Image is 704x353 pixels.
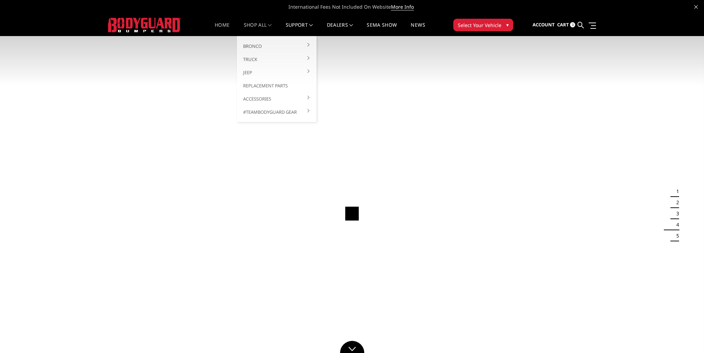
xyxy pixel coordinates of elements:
[340,341,364,353] a: Click to Down
[391,3,414,10] a: More Info
[570,22,575,27] span: 3
[672,186,679,197] button: 1 of 5
[411,23,425,36] a: News
[672,230,679,241] button: 5 of 5
[672,219,679,230] button: 4 of 5
[557,21,569,28] span: Cart
[672,197,679,208] button: 2 of 5
[108,18,181,32] img: BODYGUARD BUMPERS
[533,16,555,34] a: Account
[240,40,314,53] a: Bronco
[244,23,272,36] a: shop all
[367,23,397,36] a: SEMA Show
[458,21,501,29] span: Select Your Vehicle
[669,320,704,353] iframe: Chat Widget
[286,23,313,36] a: Support
[453,19,513,31] button: Select Your Vehicle
[672,208,679,219] button: 3 of 5
[557,16,575,34] a: Cart 3
[240,66,314,79] a: Jeep
[215,23,230,36] a: Home
[240,92,314,105] a: Accessories
[240,53,314,66] a: Truck
[240,79,314,92] a: Replacement Parts
[240,105,314,119] a: #TeamBodyguard Gear
[327,23,353,36] a: Dealers
[506,21,509,28] span: ▾
[533,21,555,28] span: Account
